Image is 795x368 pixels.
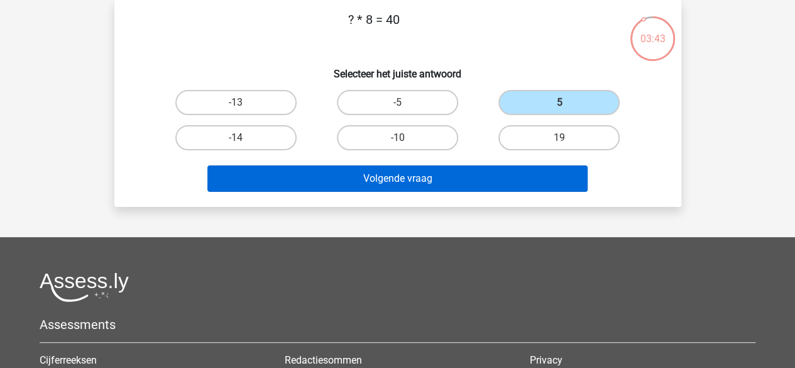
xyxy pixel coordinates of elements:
a: Cijferreeksen [40,354,97,366]
label: -14 [175,125,297,150]
p: ? * 8 = 40 [134,10,614,48]
label: 5 [498,90,620,115]
label: -10 [337,125,458,150]
a: Redactiesommen [285,354,362,366]
a: Privacy [529,354,562,366]
label: -5 [337,90,458,115]
h5: Assessments [40,317,755,332]
button: Volgende vraag [207,165,588,192]
label: -13 [175,90,297,115]
div: 03:43 [629,15,676,47]
h6: Selecteer het juiste antwoord [134,58,661,80]
img: Assessly logo [40,272,129,302]
label: 19 [498,125,620,150]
